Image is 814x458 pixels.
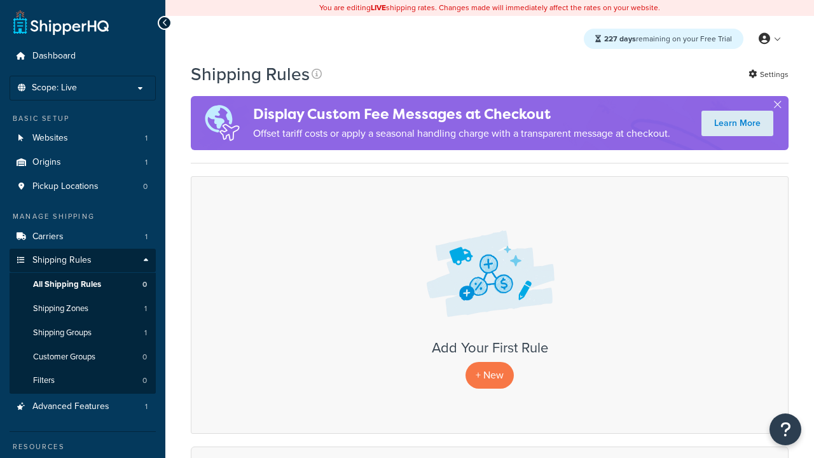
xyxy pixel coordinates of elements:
p: + New [466,362,514,388]
li: Origins [10,151,156,174]
span: 0 [142,375,147,386]
button: Open Resource Center [769,413,801,445]
div: Basic Setup [10,113,156,124]
span: 0 [142,279,147,290]
a: Shipping Rules [10,249,156,272]
li: Customer Groups [10,345,156,369]
a: Pickup Locations 0 [10,175,156,198]
span: 0 [143,181,148,192]
strong: 227 days [604,33,636,45]
a: Shipping Zones 1 [10,297,156,321]
a: ShipperHQ Home [13,10,109,35]
li: Shipping Rules [10,249,156,394]
li: Shipping Groups [10,321,156,345]
span: Dashboard [32,51,76,62]
span: Scope: Live [32,83,77,94]
span: 1 [144,328,147,338]
span: 1 [145,401,148,412]
a: Customer Groups 0 [10,345,156,369]
span: Origins [32,157,61,168]
span: Shipping Rules [32,255,92,266]
div: remaining on your Free Trial [584,29,743,49]
span: Websites [32,133,68,144]
span: Advanced Features [32,401,109,412]
span: 1 [144,303,147,314]
span: 1 [145,157,148,168]
span: 1 [145,232,148,242]
a: Filters 0 [10,369,156,392]
li: Advanced Features [10,395,156,419]
span: Pickup Locations [32,181,99,192]
li: All Shipping Rules [10,273,156,296]
div: Manage Shipping [10,211,156,222]
a: Dashboard [10,45,156,68]
a: All Shipping Rules 0 [10,273,156,296]
a: Learn More [701,111,773,136]
a: Carriers 1 [10,225,156,249]
a: Websites 1 [10,127,156,150]
b: LIVE [371,2,386,13]
span: Shipping Groups [33,328,92,338]
li: Carriers [10,225,156,249]
a: Shipping Groups 1 [10,321,156,345]
span: Filters [33,375,55,386]
h4: Display Custom Fee Messages at Checkout [253,104,670,125]
div: Resources [10,441,156,452]
span: All Shipping Rules [33,279,101,290]
a: Origins 1 [10,151,156,174]
span: Carriers [32,232,64,242]
li: Websites [10,127,156,150]
a: Advanced Features 1 [10,395,156,419]
a: Settings [748,66,789,83]
li: Shipping Zones [10,297,156,321]
span: 0 [142,352,147,363]
h3: Add Your First Rule [204,340,775,356]
span: 1 [145,133,148,144]
p: Offset tariff costs or apply a seasonal handling charge with a transparent message at checkout. [253,125,670,142]
img: duties-banner-06bc72dcb5fe05cb3f9472aba00be2ae8eb53ab6f0d8bb03d382ba314ac3c341.png [191,96,253,150]
li: Filters [10,369,156,392]
span: Shipping Zones [33,303,88,314]
li: Pickup Locations [10,175,156,198]
h1: Shipping Rules [191,62,310,87]
span: Customer Groups [33,352,95,363]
